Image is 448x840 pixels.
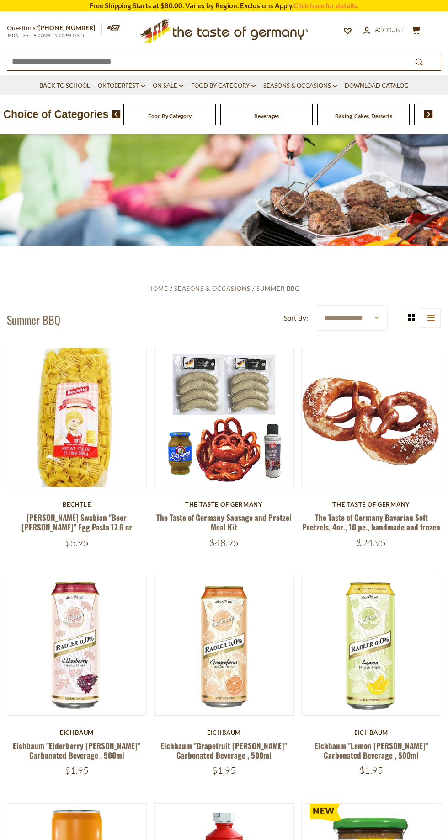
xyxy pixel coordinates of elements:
[301,729,441,736] div: Eichbaum
[424,110,433,118] img: next arrow
[155,348,293,487] img: The Taste of Germany Sausage and Pretzel Meal Kit
[345,81,409,91] a: Download Catalog
[7,348,146,487] img: Bechtle Swabian "Beer Stein" Egg Pasta 17.6 oz
[153,81,183,91] a: On Sale
[7,33,85,38] span: MON - FRI, 9:00AM - 5:00PM (EST)
[148,285,168,292] a: Home
[315,740,428,761] a: Eichbaum "Lemon [PERSON_NAME]" Carbonated Beverage , 500ml
[154,501,294,508] div: The Taste of Germany
[335,112,392,119] a: Baking, Cakes, Desserts
[7,501,147,508] div: Bechtle
[191,81,256,91] a: Food By Category
[65,537,89,548] span: $5.95
[7,729,147,736] div: Eichbaum
[7,22,102,34] p: Questions?
[7,313,60,326] h1: Summer BBQ
[256,285,300,292] a: Summer BBQ
[359,765,383,776] span: $1.95
[363,25,404,35] a: Account
[154,729,294,736] div: Eichbaum
[212,765,236,776] span: $1.95
[357,537,386,548] span: $24.95
[98,81,145,91] a: Oktoberfest
[21,512,132,533] a: [PERSON_NAME] Swabian "Beer [PERSON_NAME]" Egg Pasta 17.6 oz
[302,348,441,487] img: The Taste of Germany Bavarian Soft Pretzels, 4oz., 10 pc., handmade and frozen
[65,765,89,776] span: $1.95
[156,512,292,533] a: The Taste of Germany Sausage and Pretzel Meal Kit
[155,576,293,715] img: Eichbaum "Grapefruit Radler" Carbonated Beverage , 500ml
[375,26,404,33] span: Account
[254,112,279,119] a: Beverages
[7,576,146,715] img: Eichbaum "Elderberry Radler" Carbonated Beverage , 500ml
[284,312,308,324] label: Sort By:
[39,81,90,91] a: Back to School
[263,81,337,91] a: Seasons & Occasions
[293,1,358,10] a: Click here for details.
[112,110,121,118] img: previous arrow
[302,512,440,533] a: The Taste of Germany Bavarian Soft Pretzels, 4oz., 10 pc., handmade and frozen
[13,740,140,761] a: Eichbaum "Elderberry [PERSON_NAME]" Carbonated Beverage , 500ml
[302,576,441,715] img: Eichbaum "Lemon Radler" Carbonated Beverage , 500ml
[301,501,441,508] div: The Taste of Germany
[174,285,251,292] a: Seasons & Occasions
[160,740,287,761] a: Eichbaum "Grapefruit [PERSON_NAME]" Carbonated Beverage , 500ml
[38,24,95,32] a: [PHONE_NUMBER]
[148,112,192,119] a: Food By Category
[209,537,239,548] span: $48.95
